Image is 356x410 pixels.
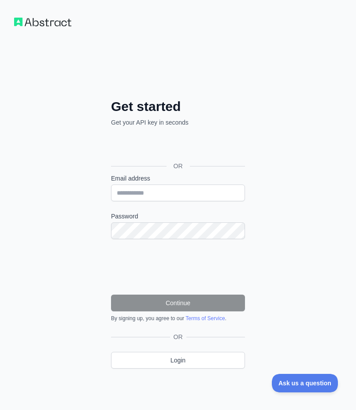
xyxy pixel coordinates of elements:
[107,137,248,156] iframe: Tombol Login dengan Google
[167,162,190,170] span: OR
[185,315,225,321] a: Terms of Service
[14,18,71,26] img: Workflow
[111,99,245,115] h2: Get started
[111,212,245,221] label: Password
[111,295,245,311] button: Continue
[111,315,245,322] div: By signing up, you agree to our .
[111,250,245,284] iframe: reCAPTCHA
[111,118,245,127] p: Get your API key in seconds
[111,174,245,183] label: Email address
[170,332,186,341] span: OR
[272,374,338,392] iframe: Toggle Customer Support
[111,352,245,369] a: Login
